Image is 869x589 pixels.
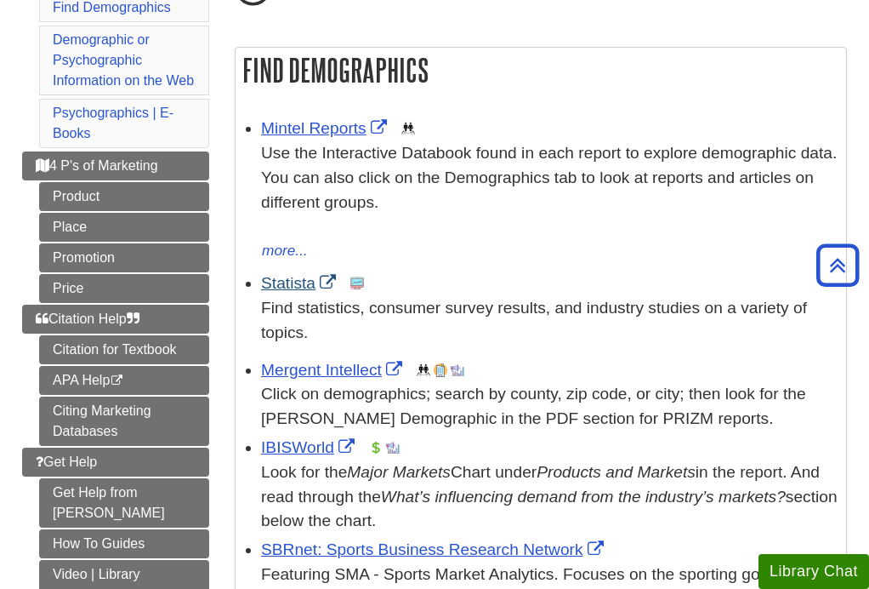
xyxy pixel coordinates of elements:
a: 4 P's of Marketing [22,152,209,180]
a: Link opens in new window [261,274,340,292]
button: Library Chat [758,554,869,589]
a: Citing Marketing Databases [39,397,209,446]
img: Statistics [350,277,364,290]
a: APA Help [39,366,209,395]
a: Promotion [39,243,209,272]
span: Get Help [36,455,97,469]
img: Financial Report [369,441,383,455]
button: more... [261,239,309,263]
i: Major Markets [347,463,451,481]
div: Use the Interactive Databook found in each report to explore demographic data. You can also click... [261,141,838,239]
a: Citation Help [22,305,209,334]
a: Product [39,182,209,211]
a: Citation for Textbook [39,335,209,364]
a: Link opens in new window [261,119,391,137]
span: 4 P's of Marketing [36,158,158,173]
a: Place [39,213,209,242]
div: Look for the Chart under in the report. And read through the section below the chart. [261,460,838,534]
a: Link opens in new window [261,361,406,379]
img: Industry Report [451,363,464,377]
span: Citation Help [36,312,139,326]
h2: Find Demographics [236,48,846,93]
a: Demographic or Psychographic Information on the Web [53,32,194,88]
i: Products and Markets [537,463,696,481]
i: What’s influencing demand from the industry’s markets? [381,488,786,506]
a: Link opens in new window [261,438,359,456]
a: Get Help [22,448,209,477]
a: Price [39,274,209,303]
a: Get Help from [PERSON_NAME] [39,478,209,528]
i: This link opens in a new window [110,375,124,386]
a: How To Guides [39,529,209,558]
div: Click on demographics; search by county, zip code, or city; then look for the [PERSON_NAME] Demog... [261,382,838,432]
img: Demographics [417,363,430,377]
a: Psychographics | E-Books [53,106,173,140]
img: Company Information [434,363,447,377]
p: Find statistics, consumer survey results, and industry studies on a variety of topics. [261,296,838,346]
img: Demographics [401,122,415,135]
a: Link opens in new window [261,540,608,558]
a: Back to Top [810,254,865,277]
img: Industry Report [386,441,400,455]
